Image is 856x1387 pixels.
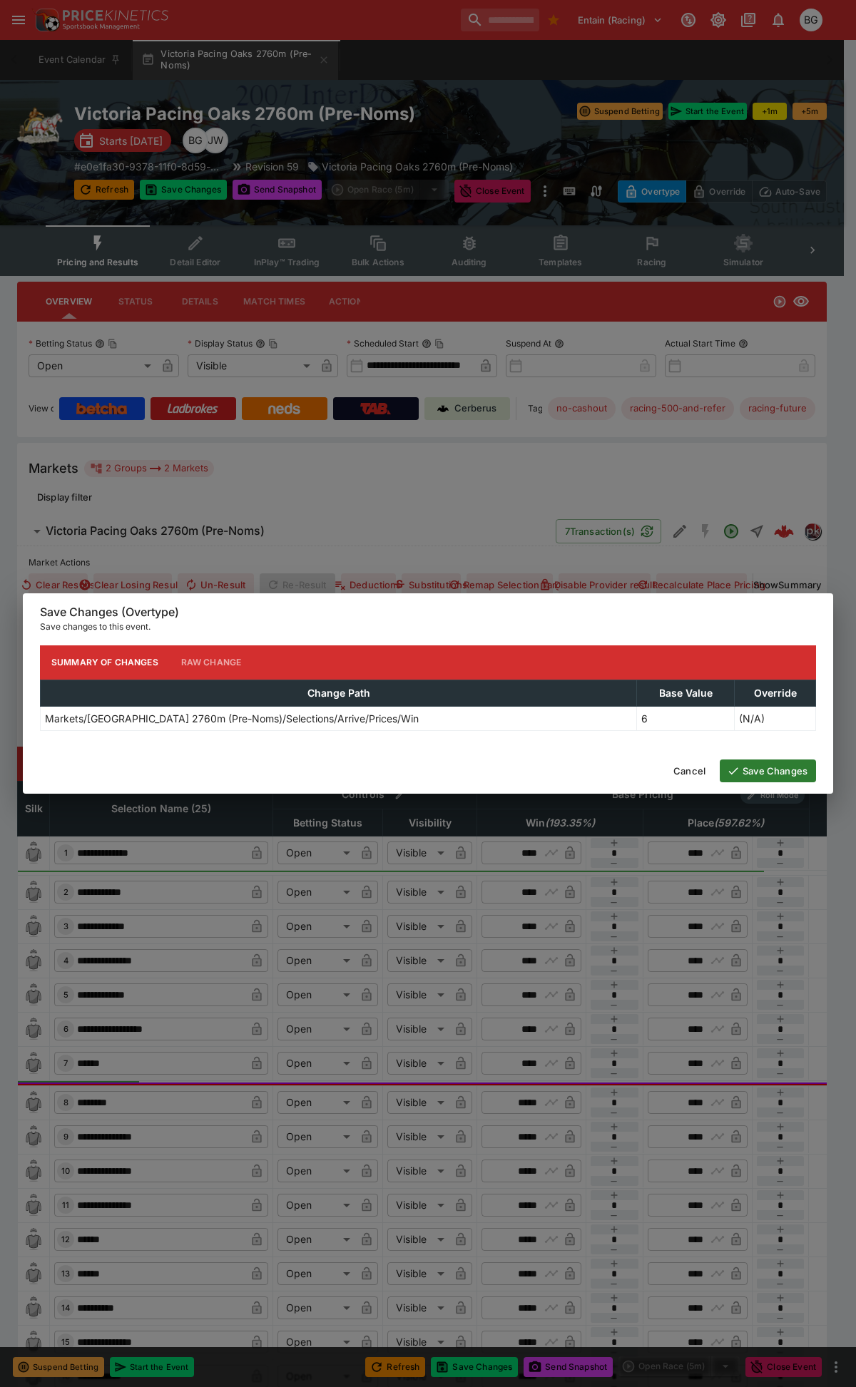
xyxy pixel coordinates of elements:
[735,706,816,730] td: (N/A)
[40,645,170,680] button: Summary of Changes
[665,759,714,782] button: Cancel
[637,706,735,730] td: 6
[170,645,253,680] button: Raw Change
[40,620,816,634] p: Save changes to this event.
[720,759,816,782] button: Save Changes
[41,680,637,706] th: Change Path
[735,680,816,706] th: Override
[637,680,735,706] th: Base Value
[45,711,419,726] p: Markets/[GEOGRAPHIC_DATA] 2760m (Pre-Noms)/Selections/Arrive/Prices/Win
[40,605,816,620] h6: Save Changes (Overtype)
